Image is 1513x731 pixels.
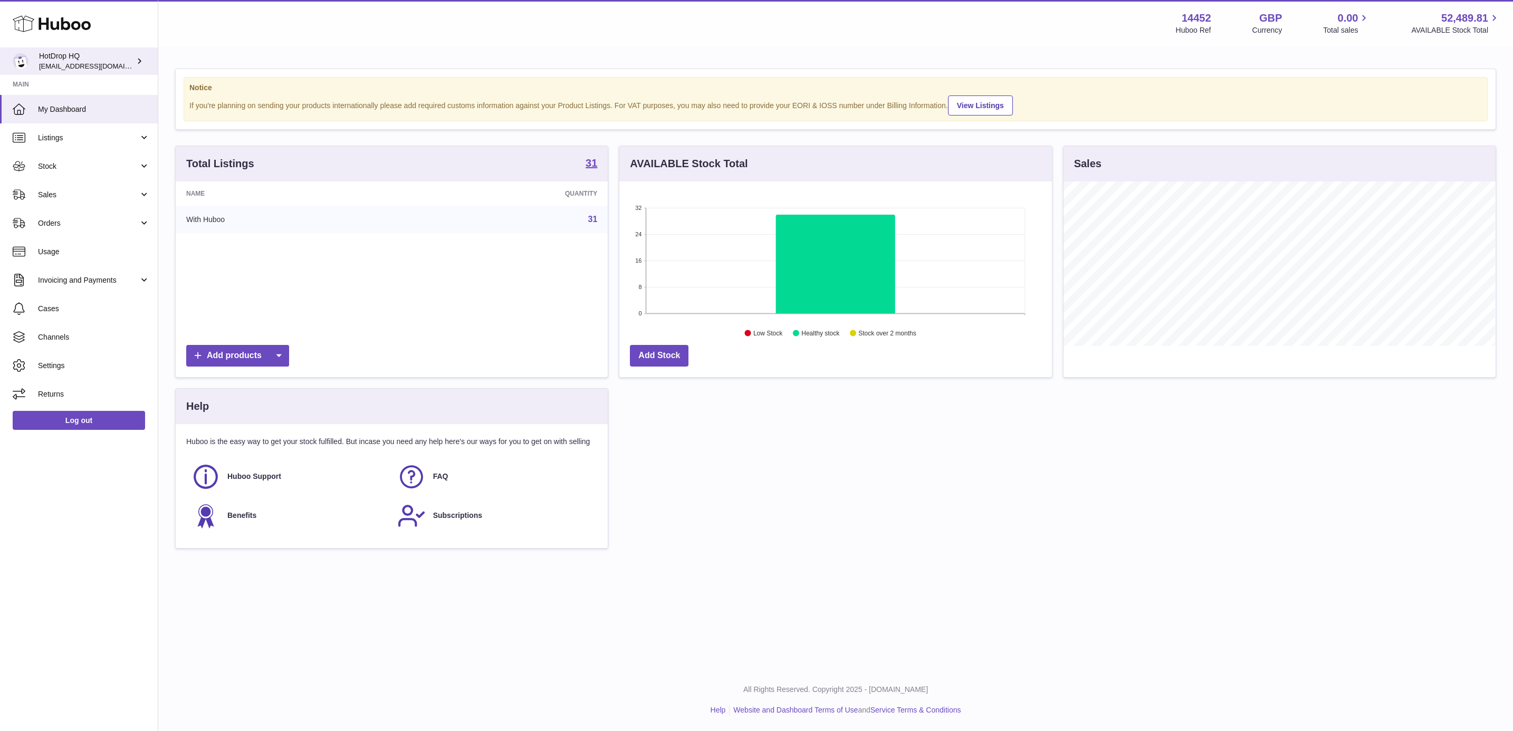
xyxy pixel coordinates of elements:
a: View Listings [948,95,1013,116]
text: Healthy stock [802,330,840,337]
span: Subscriptions [433,511,482,521]
span: Huboo Support [227,472,281,482]
text: Low Stock [753,330,783,337]
strong: 31 [586,158,597,168]
strong: Notice [189,83,1482,93]
span: Total sales [1323,25,1370,35]
span: My Dashboard [38,104,150,114]
span: Stock [38,161,139,171]
a: Help [711,706,726,714]
text: 32 [636,205,642,211]
span: Listings [38,133,139,143]
div: Currency [1252,25,1282,35]
div: If you're planning on sending your products internationally please add required customs informati... [189,94,1482,116]
a: Benefits [191,502,387,530]
text: 24 [636,231,642,237]
span: [EMAIL_ADDRESS][DOMAIN_NAME] [39,62,155,70]
span: Channels [38,332,150,342]
a: 52,489.81 AVAILABLE Stock Total [1411,11,1500,35]
span: FAQ [433,472,448,482]
text: 8 [639,284,642,290]
th: Name [176,181,404,206]
td: With Huboo [176,206,404,233]
h3: Total Listings [186,157,254,171]
img: internalAdmin-14452@internal.huboo.com [13,53,28,69]
span: Sales [38,190,139,200]
text: 0 [639,310,642,316]
a: FAQ [397,463,592,491]
a: 0.00 Total sales [1323,11,1370,35]
span: Usage [38,247,150,257]
span: Invoicing and Payments [38,275,139,285]
h3: Sales [1074,157,1102,171]
span: Orders [38,218,139,228]
a: Add products [186,345,289,367]
p: Huboo is the easy way to get your stock fulfilled. But incase you need any help here's our ways f... [186,437,597,447]
h3: AVAILABLE Stock Total [630,157,748,171]
a: Add Stock [630,345,688,367]
text: Stock over 2 months [859,330,916,337]
a: Subscriptions [397,502,592,530]
a: 31 [586,158,597,170]
a: Service Terms & Conditions [870,706,961,714]
span: Settings [38,361,150,371]
span: Benefits [227,511,256,521]
text: 16 [636,257,642,264]
li: and [730,705,961,715]
span: 0.00 [1338,11,1358,25]
a: 31 [588,215,598,224]
span: AVAILABLE Stock Total [1411,25,1500,35]
a: Website and Dashboard Terms of Use [733,706,858,714]
a: Huboo Support [191,463,387,491]
span: Cases [38,304,150,314]
strong: GBP [1259,11,1282,25]
span: 52,489.81 [1441,11,1488,25]
div: HotDrop HQ [39,51,134,71]
th: Quantity [404,181,608,206]
strong: 14452 [1182,11,1211,25]
div: Huboo Ref [1176,25,1211,35]
p: All Rights Reserved. Copyright 2025 - [DOMAIN_NAME] [167,685,1505,695]
h3: Help [186,399,209,413]
a: Log out [13,411,145,430]
span: Returns [38,389,150,399]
